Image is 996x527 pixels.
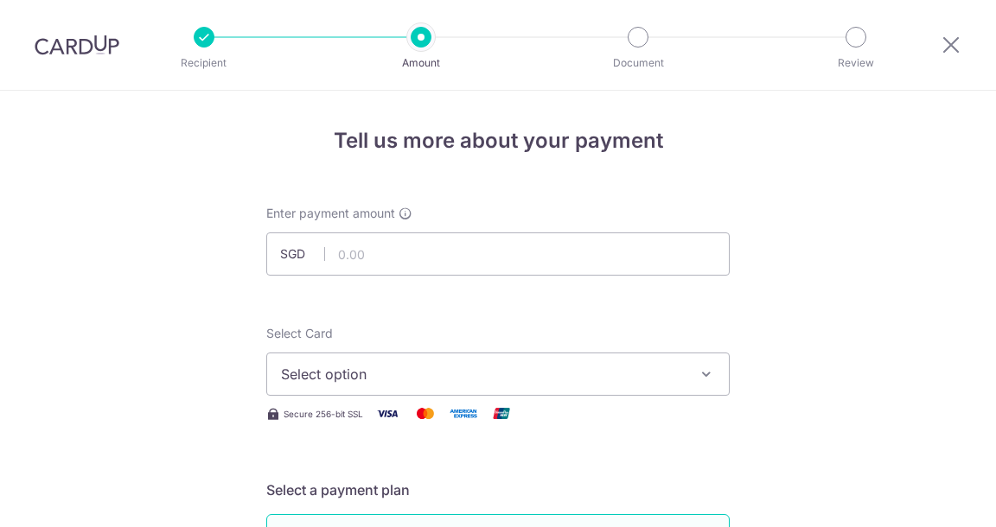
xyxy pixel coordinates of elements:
[885,475,979,518] iframe: Opens a widget where you can find more information
[281,364,684,384] span: Select option
[266,352,730,396] button: Select option
[284,407,363,421] span: Secure 256-bit SSL
[266,125,730,156] h4: Tell us more about your payment
[574,54,702,72] p: Document
[35,35,119,55] img: CardUp
[446,403,481,424] img: American Express
[357,54,485,72] p: Amount
[280,245,325,263] span: SGD
[266,326,333,340] span: translation missing: en.payables.payment_networks.credit_card.summary.labels.select_card
[266,232,730,276] input: 0.00
[266,205,395,222] span: Enter payment amount
[266,479,730,500] h5: Select a payment plan
[484,403,519,424] img: Union Pay
[792,54,920,72] p: Review
[140,54,268,72] p: Recipient
[408,403,443,424] img: Mastercard
[370,403,405,424] img: Visa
